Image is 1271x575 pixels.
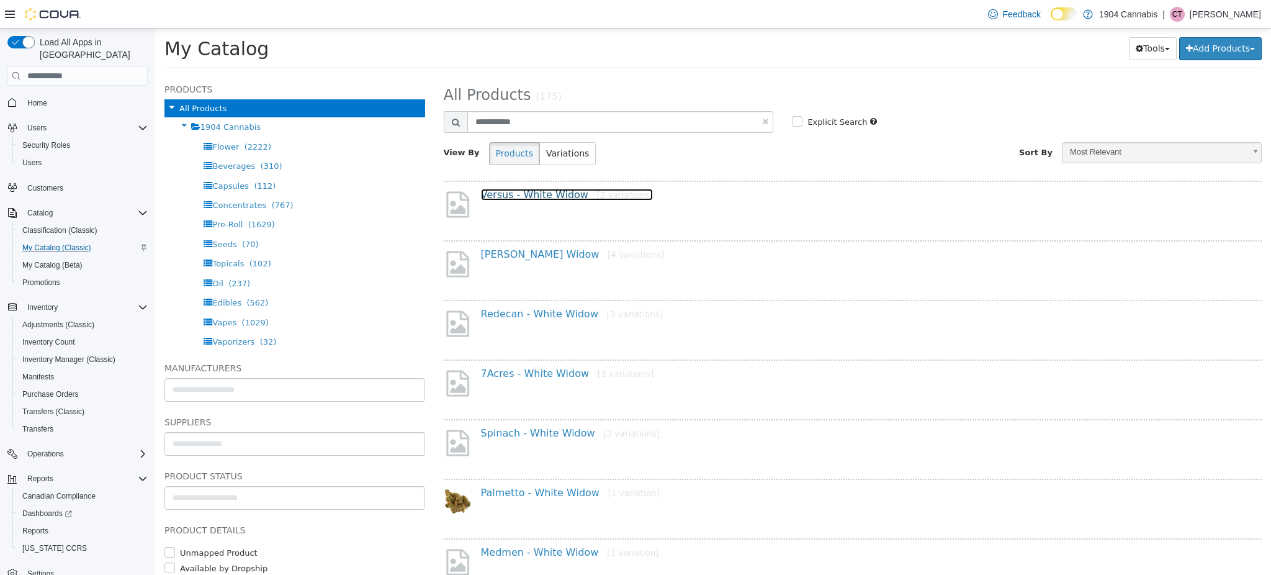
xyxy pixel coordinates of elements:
[289,58,376,75] span: All Products
[12,368,153,386] button: Manifests
[22,355,115,364] span: Inventory Manager (Classic)
[22,389,79,399] span: Purchase Orders
[27,98,47,108] span: Home
[22,278,60,287] span: Promotions
[384,114,441,137] button: Variations
[27,208,53,218] span: Catalog
[106,133,127,142] span: (310)
[27,183,63,193] span: Customers
[17,258,88,273] a: My Catalog (Beta)
[9,53,270,68] h5: Products
[9,440,270,455] h5: Product Status
[326,518,504,530] a: Medmen - White Widow[1 variation]
[2,93,153,111] button: Home
[57,269,86,279] span: Edibles
[2,179,153,197] button: Customers
[907,114,1090,134] span: Most Relevant
[17,387,148,402] span: Purchase Orders
[17,404,89,419] a: Transfers (Classic)
[17,317,148,332] span: Adjustments (Classic)
[17,506,148,521] span: Dashboards
[17,155,148,170] span: Users
[326,458,505,470] a: Palmetto - White Widow[1 variation]
[1051,7,1077,20] input: Dark Mode
[442,340,499,350] small: [3 variations]
[17,223,148,238] span: Classification (Classic)
[17,506,77,521] a: Dashboards
[442,161,498,171] small: [2 variations]
[289,280,317,310] img: missing-image.png
[57,309,99,318] span: Vaporizers
[17,523,53,538] a: Reports
[289,340,317,370] img: missing-image.png
[22,446,148,461] span: Operations
[1099,7,1157,22] p: 1904 Cannabis
[22,181,68,196] a: Customers
[17,258,148,273] span: My Catalog (Beta)
[17,404,148,419] span: Transfers (Classic)
[12,256,153,274] button: My Catalog (Beta)
[87,289,114,299] span: (1029)
[22,300,148,315] span: Inventory
[91,269,113,279] span: (562)
[87,211,104,220] span: (70)
[289,220,317,251] img: missing-image.png
[17,275,65,290] a: Promotions
[12,505,153,522] a: Dashboards
[9,386,270,401] h5: Suppliers
[93,191,120,201] span: (1629)
[974,9,1022,32] button: Tools
[12,403,153,420] button: Transfers (Classic)
[17,369,148,384] span: Manifests
[22,94,148,110] span: Home
[9,9,114,31] span: My Catalog
[17,541,148,556] span: Washington CCRS
[452,281,508,291] small: [3 variations]
[22,509,72,518] span: Dashboards
[1170,7,1185,22] div: Cody Tomlinson
[12,351,153,368] button: Inventory Manager (Classic)
[22,206,148,220] span: Catalog
[289,161,317,191] img: missing-image.png
[22,337,75,347] span: Inventory Count
[27,474,53,484] span: Reports
[27,123,47,133] span: Users
[289,518,317,549] img: missing-image.png
[22,320,94,330] span: Adjustments (Classic)
[35,36,148,61] span: Load All Apps in [GEOGRAPHIC_DATA]
[57,289,81,299] span: Vapes
[12,137,153,154] button: Security Roles
[12,222,153,239] button: Classification (Classic)
[25,8,81,20] img: Cova
[452,519,504,529] small: [1 variation]
[57,133,100,142] span: Beverages
[12,154,153,171] button: Users
[12,239,153,256] button: My Catalog (Classic)
[22,471,58,486] button: Reports
[57,114,84,123] span: Flower
[27,449,64,459] span: Operations
[17,335,80,350] a: Inventory Count
[45,94,106,103] span: 1904 Cannabis
[17,317,99,332] a: Adjustments (Classic)
[12,522,153,540] button: Reports
[22,471,148,486] span: Reports
[17,387,84,402] a: Purchase Orders
[448,400,505,410] small: [2 variations]
[334,114,385,137] button: Products
[22,206,58,220] button: Catalog
[289,459,317,487] img: 150
[22,543,87,553] span: [US_STATE] CCRS
[17,541,92,556] a: [US_STATE] CCRS
[2,470,153,487] button: Reports
[907,114,1107,135] a: Most Relevant
[17,155,47,170] a: Users
[12,316,153,333] button: Adjustments (Classic)
[326,220,509,232] a: [PERSON_NAME] Widow[4 variations]
[1162,7,1165,22] p: |
[12,487,153,505] button: Canadian Compliance
[326,399,505,410] a: Spinach - White Widow[2 variations]
[453,460,505,469] small: [1 variation]
[22,120,148,135] span: Users
[22,180,148,196] span: Customers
